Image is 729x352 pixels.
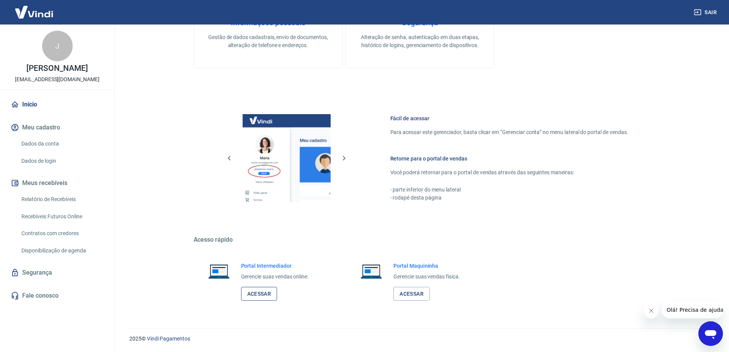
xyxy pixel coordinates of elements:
[9,119,105,136] button: Meu cadastro
[662,301,723,318] iframe: Mensagem da empresa
[393,262,460,270] h6: Portal Maquininha
[9,287,105,304] a: Fale conosco
[393,273,460,281] p: Gerencie suas vendas física.
[390,155,628,162] h6: Retorne para o portal de vendas
[194,236,647,244] h5: Acesso rápido
[42,31,73,61] div: J
[203,262,235,280] img: Imagem de um notebook aberto
[393,287,430,301] a: Acessar
[26,64,88,72] p: [PERSON_NAME]
[15,75,99,83] p: [EMAIL_ADDRESS][DOMAIN_NAME]
[206,33,330,49] p: Gestão de dados cadastrais, envio de documentos, alteração de telefone e endereços.
[9,264,105,281] a: Segurança
[698,321,723,346] iframe: Botão para abrir a janela de mensagens
[18,209,105,224] a: Recebíveis Futuros Online
[644,303,659,318] iframe: Fechar mensagem
[355,262,387,280] img: Imagem de um notebook aberto
[147,336,190,342] a: Vindi Pagamentos
[9,175,105,192] button: Meus recebíveis
[692,5,720,20] button: Sair
[18,192,105,207] a: Relatório de Recebíveis
[358,33,482,49] p: Alteração de senha, autenticação em duas etapas, histórico de logins, gerenciamento de dispositivos.
[390,115,628,122] h6: Fácil de acessar
[9,96,105,113] a: Início
[241,273,309,281] p: Gerencie suas vendas online.
[18,153,105,169] a: Dados de login
[5,5,64,11] span: Olá! Precisa de ajuda?
[390,186,628,194] p: - parte inferior do menu lateral
[18,243,105,259] a: Disponibilização de agenda
[129,335,711,343] p: 2025 ©
[390,194,628,202] p: - rodapé desta página
[9,0,59,24] img: Vindi
[18,136,105,152] a: Dados da conta
[243,114,331,202] img: Imagem da dashboard mostrando o botão de gerenciar conta na sidebar no lado esquerdo
[390,169,628,177] p: Você poderá retornar para o portal de vendas através das seguintes maneiras:
[241,287,277,301] a: Acessar
[241,262,309,270] h6: Portal Intermediador
[18,226,105,241] a: Contratos com credores
[390,128,628,136] p: Para acessar este gerenciador, basta clicar em “Gerenciar conta” no menu lateral do portal de ven...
